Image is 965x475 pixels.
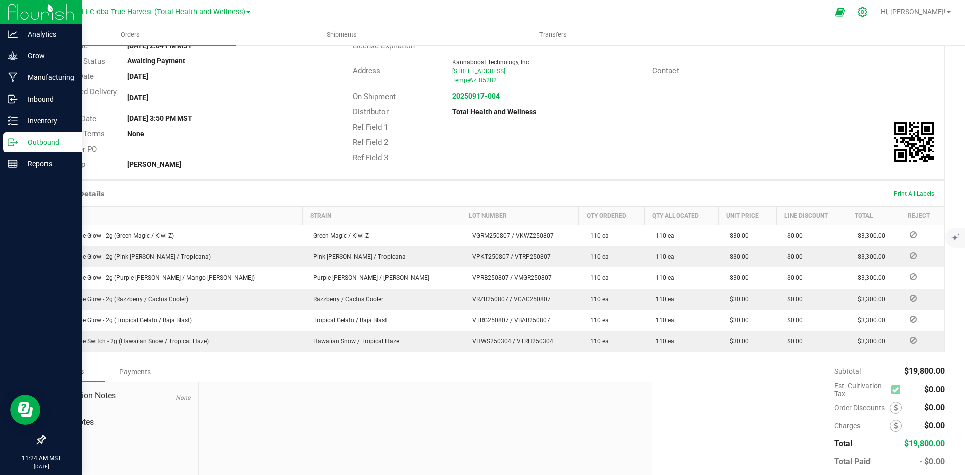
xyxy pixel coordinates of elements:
[651,253,674,260] span: 110 ea
[52,390,190,402] span: Destination Notes
[308,296,383,303] span: Razzberry / Cactus Cooler
[725,296,749,303] span: $30.00
[651,338,674,345] span: 110 ea
[52,87,117,108] span: Requested Delivery Date
[107,30,153,39] span: Orders
[651,274,674,281] span: 110 ea
[302,206,461,225] th: Strain
[51,253,211,260] span: BTQ - Vape Glow - 2g (Pink [PERSON_NAME] / Tropicana)
[18,93,78,105] p: Inbound
[652,66,679,75] span: Contact
[308,317,387,324] span: Tropical Gelato / Baja Blast
[452,92,500,100] a: 20250917-004
[51,317,192,324] span: BTQ - Vape Glow - 2g (Tropical Gelato / Baja Blast)
[24,24,236,45] a: Orders
[467,253,551,260] span: VPKT250807 / VTRP250807
[308,274,429,281] span: Purple [PERSON_NAME] / [PERSON_NAME]
[18,158,78,170] p: Reports
[585,296,609,303] span: 110 ea
[894,122,934,162] qrcode: 00002437
[467,274,552,281] span: VPRB250807 / VMGR250807
[353,66,380,75] span: Address
[782,253,803,260] span: $0.00
[651,317,674,324] span: 110 ea
[834,367,861,375] span: Subtotal
[468,77,469,84] span: ,
[8,29,18,39] inline-svg: Analytics
[18,115,78,127] p: Inventory
[105,363,165,381] div: Payments
[782,274,803,281] span: $0.00
[834,382,887,398] span: Est. Cultivation Tax
[725,253,749,260] span: $30.00
[725,338,749,345] span: $30.00
[782,338,803,345] span: $0.00
[452,68,505,75] span: [STREET_ADDRESS]
[8,51,18,61] inline-svg: Grow
[924,421,945,430] span: $0.00
[847,206,900,225] th: Total
[585,253,609,260] span: 110 ea
[353,107,389,116] span: Distributor
[479,77,497,84] span: 85282
[881,8,946,16] span: Hi, [PERSON_NAME]!
[467,338,553,345] span: VHWS250304 / VTRH250304
[127,72,148,80] strong: [DATE]
[51,296,188,303] span: BTQ - Vape Glow - 2g (Razzberry / Cactus Cooler)
[853,296,885,303] span: $3,300.00
[725,232,749,239] span: $30.00
[579,206,645,225] th: Qty Ordered
[645,206,719,225] th: Qty Allocated
[10,395,40,425] iframe: Resource center
[127,114,192,122] strong: [DATE] 3:50 PM MST
[45,206,303,225] th: Item
[719,206,777,225] th: Unit Price
[18,50,78,62] p: Grow
[51,232,174,239] span: BTQ - Vape Glow - 2g (Green Magic / Kiwi-Z)
[353,123,388,132] span: Ref Field 1
[906,232,921,238] span: Reject Inventory
[834,422,890,430] span: Charges
[29,8,245,16] span: DXR FINANCE 4 LLC dba True Harvest (Total Health and Wellness)
[353,138,388,147] span: Ref Field 2
[467,296,551,303] span: VRZB250807 / VCAC250807
[526,30,581,39] span: Transfers
[51,338,209,345] span: BTQ - Vape Switch - 2g (Hawaiian Snow / Tropical Haze)
[725,274,749,281] span: $30.00
[585,274,609,281] span: 110 ea
[18,71,78,83] p: Manufacturing
[8,116,18,126] inline-svg: Inventory
[904,439,945,448] span: $19,800.00
[834,457,871,466] span: Total Paid
[452,108,536,116] strong: Total Health and Wellness
[853,317,885,324] span: $3,300.00
[924,385,945,394] span: $0.00
[8,94,18,104] inline-svg: Inbound
[906,295,921,301] span: Reject Inventory
[467,232,554,239] span: VGRM250807 / VKWZ250807
[906,316,921,322] span: Reject Inventory
[127,42,192,50] strong: [DATE] 2:04 PM MST
[308,338,399,345] span: Hawaiian Snow / Tropical Haze
[900,206,944,225] th: Reject
[236,24,447,45] a: Shipments
[651,296,674,303] span: 110 ea
[906,253,921,259] span: Reject Inventory
[782,232,803,239] span: $0.00
[585,338,609,345] span: 110 ea
[469,77,477,84] span: AZ
[353,92,396,101] span: On Shipment
[127,130,144,138] strong: None
[313,30,370,39] span: Shipments
[585,232,609,239] span: 110 ea
[5,454,78,463] p: 11:24 AM MST
[308,253,406,260] span: Pink [PERSON_NAME] / Tropicana
[856,7,870,17] div: Manage settings
[447,24,659,45] a: Transfers
[725,317,749,324] span: $30.00
[906,274,921,280] span: Reject Inventory
[919,457,945,466] span: - $0.00
[52,416,190,428] span: Order Notes
[782,317,803,324] span: $0.00
[853,338,885,345] span: $3,300.00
